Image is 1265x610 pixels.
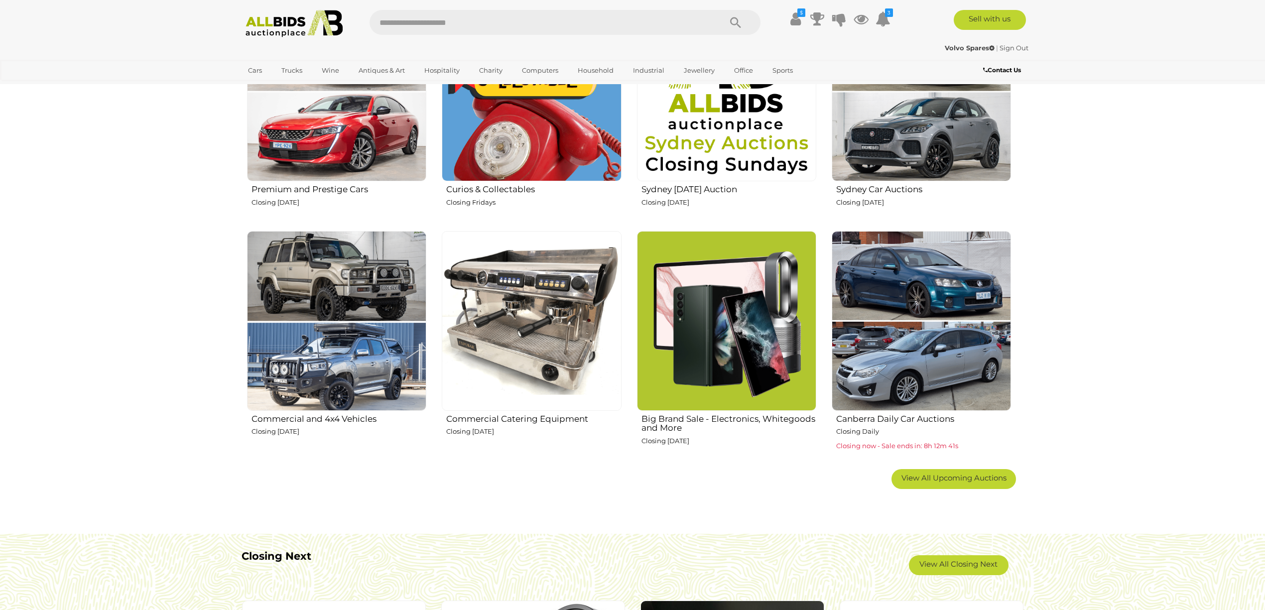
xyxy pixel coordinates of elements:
h2: Sydney [DATE] Auction [641,182,816,194]
a: Jewellery [677,62,721,79]
a: Office [728,62,759,79]
span: | [996,44,998,52]
a: Hospitality [418,62,466,79]
span: Closing now - Sale ends in: 8h 12m 41s [836,442,958,450]
img: Big Brand Sale - Electronics, Whitegoods and More [637,231,816,410]
p: Closing [DATE] [641,435,816,447]
h2: Commercial Catering Equipment [446,412,621,424]
a: Cars [242,62,268,79]
p: Closing [DATE] [641,197,816,208]
p: Closing [DATE] [252,197,426,208]
a: Sydney [DATE] Auction Closing [DATE] [636,1,816,223]
a: Canberra Daily Car Auctions Closing Daily Closing now - Sale ends in: 8h 12m 41s [831,231,1011,462]
img: Canberra Daily Car Auctions [832,231,1011,410]
a: Volvo Spares [945,44,996,52]
a: Sell with us [954,10,1026,30]
button: Search [711,10,760,35]
i: 3 [885,8,893,17]
img: Sydney Sunday Auction [637,2,816,181]
a: Contact Us [983,65,1023,76]
h2: Big Brand Sale - Electronics, Whitegoods and More [641,412,816,433]
a: Industrial [627,62,671,79]
img: Commercial Catering Equipment [442,231,621,410]
p: Closing [DATE] [836,197,1011,208]
a: 3 [876,10,890,28]
span: View All Upcoming Auctions [901,473,1007,483]
a: Premium and Prestige Cars Closing [DATE] [247,1,426,223]
b: Contact Us [983,66,1021,74]
a: Sign Out [1000,44,1028,52]
a: $ [788,10,803,28]
h2: Curios & Collectables [446,182,621,194]
a: View All Closing Next [909,555,1009,575]
b: Closing Next [242,550,311,562]
a: Antiques & Art [352,62,411,79]
i: $ [797,8,805,17]
img: Premium and Prestige Cars [247,2,426,181]
img: Commercial and 4x4 Vehicles [247,231,426,410]
a: Curios & Collectables Closing Fridays [441,1,621,223]
h2: Canberra Daily Car Auctions [836,412,1011,424]
img: Sydney Car Auctions [832,2,1011,181]
a: Commercial and 4x4 Vehicles Closing [DATE] [247,231,426,462]
a: Commercial Catering Equipment Closing [DATE] [441,231,621,462]
h2: Premium and Prestige Cars [252,182,426,194]
a: Charity [473,62,509,79]
h2: Commercial and 4x4 Vehicles [252,412,426,424]
a: Big Brand Sale - Electronics, Whitegoods and More Closing [DATE] [636,231,816,462]
p: Closing [DATE] [446,426,621,437]
h2: Sydney Car Auctions [836,182,1011,194]
a: Household [571,62,620,79]
a: Wine [315,62,346,79]
a: Sports [766,62,799,79]
a: Trucks [275,62,309,79]
p: Closing [DATE] [252,426,426,437]
a: Computers [515,62,565,79]
img: Curios & Collectables [442,2,621,181]
p: Closing Daily [836,426,1011,437]
strong: Volvo Spares [945,44,995,52]
img: Allbids.com.au [240,10,348,37]
p: Closing Fridays [446,197,621,208]
a: Sydney Car Auctions Closing [DATE] [831,1,1011,223]
a: [GEOGRAPHIC_DATA] [242,79,325,95]
a: View All Upcoming Auctions [891,469,1016,489]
